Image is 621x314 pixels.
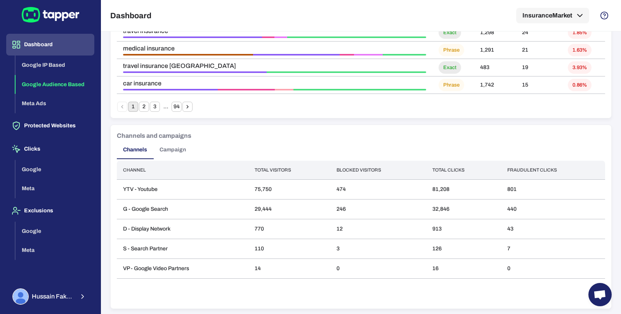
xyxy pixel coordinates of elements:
[117,102,193,112] nav: pagination navigation
[248,259,330,279] td: 14
[501,239,605,259] td: 7
[128,102,138,112] button: page 1
[426,239,501,259] td: 126
[123,80,426,87] span: car insurance
[474,42,516,59] td: 1,291
[439,47,464,54] span: Phrase
[568,64,592,71] span: 3.93%
[16,80,94,87] a: Google Audience Based
[6,207,94,213] a: Exclusions
[32,293,74,300] span: Hussain Fakhruddin
[501,180,605,200] td: 801
[13,289,28,304] img: Hussain Fakhruddin
[16,61,94,68] a: Google IP Based
[16,56,94,75] button: Google IP Based
[16,165,94,172] a: Google
[568,29,592,36] span: 1.85%
[16,241,94,260] button: Meta
[161,103,171,110] div: …
[426,259,501,279] td: 16
[274,36,287,38] div: Data Center • 1
[516,42,562,59] td: 21
[426,219,501,239] td: 913
[123,36,262,38] div: Ad Click Limit Exceeded • 11
[330,239,426,259] td: 3
[330,219,426,239] td: 12
[248,161,330,180] th: Total visitors
[262,36,275,38] div: Bounced • 1
[426,161,501,180] th: Total clicks
[123,27,426,35] span: travel insurance
[16,94,94,113] button: Meta Ads
[6,34,94,56] button: Dashboard
[153,141,192,159] button: Campaign
[330,161,426,180] th: Blocked visitors
[6,145,94,152] a: Clicks
[248,239,330,259] td: 110
[275,89,294,90] div: Suspicious Ad Click • 1
[182,102,193,112] button: Go to next page
[6,200,94,222] button: Exclusions
[16,179,94,198] button: Meta
[123,54,253,56] div: Aborted Ad Click • 9
[16,160,94,179] button: Google
[330,200,426,219] td: 246
[426,180,501,200] td: 81,208
[293,89,426,90] div: Threat • 7
[123,45,426,52] span: medical insurance
[439,82,464,88] span: Phrase
[117,219,248,239] td: D - Display Network
[6,138,94,160] button: Clicks
[426,200,501,219] td: 32,846
[501,219,605,239] td: 43
[516,76,562,94] td: 15
[16,75,94,94] button: Google Audience Based
[439,64,461,71] span: Exact
[123,71,267,73] div: Ad Click Limit Exceeded • 9
[568,47,592,54] span: 1.63%
[110,11,151,20] h5: Dashboard
[474,24,516,42] td: 1,298
[516,24,562,42] td: 24
[6,41,94,47] a: Dashboard
[117,180,248,200] td: YTV - Youtube
[354,54,383,56] div: Data Center • 2
[287,36,426,38] div: Threat • 11
[501,161,605,180] th: Fraudulent clicks
[6,122,94,128] a: Protected Websites
[6,285,94,308] button: Hussain FakhruddinHussain Fakhruddin
[340,54,354,56] div: Bounced • 1
[588,283,612,306] div: Open chat
[253,54,340,56] div: Ad Click Limit Exceeded • 6
[501,200,605,219] td: 440
[267,71,426,73] div: Threat • 10
[123,62,426,70] span: travel insurance [GEOGRAPHIC_DATA]
[117,131,191,141] h6: Channels and campaigns
[16,222,94,241] button: Google
[248,180,330,200] td: 75,750
[150,102,160,112] button: Go to page 3
[117,200,248,219] td: G - Google Search
[383,54,426,56] div: Threat • 3
[248,200,330,219] td: 29,444
[16,246,94,253] a: Meta
[117,239,248,259] td: S - Search Partner
[123,89,218,90] div: Ad Click Limit Exceeded • 5
[501,259,605,279] td: 0
[16,185,94,191] a: Meta
[330,180,426,200] td: 474
[516,8,589,23] button: InsuranceMarket
[16,100,94,106] a: Meta Ads
[439,29,461,36] span: Exact
[474,76,516,94] td: 1,742
[6,115,94,137] button: Protected Websites
[516,59,562,76] td: 19
[117,141,153,159] button: Channels
[474,59,516,76] td: 483
[117,259,248,279] td: VP - Google Video Partners
[139,102,149,112] button: Go to page 2
[117,161,248,180] th: Channel
[172,102,182,112] button: Go to page 94
[218,89,274,90] div: Bounced • 3
[330,259,426,279] td: 0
